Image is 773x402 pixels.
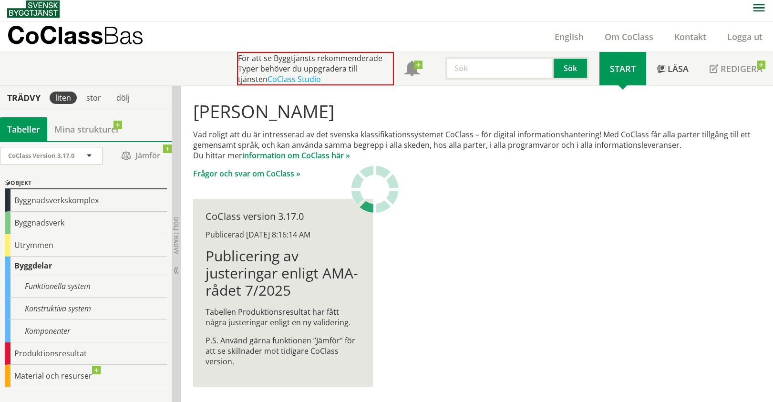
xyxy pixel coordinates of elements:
div: dölj [111,92,135,104]
div: Komponenter [5,320,167,342]
span: CoClass Version 3.17.0 [8,151,74,160]
a: Om CoClass [594,31,664,42]
img: Laddar [351,165,399,213]
a: Kontakt [664,31,717,42]
div: Byggdelar [5,257,167,275]
a: Frågor och svar om CoClass » [193,168,300,179]
img: Svensk Byggtjänst [7,0,60,18]
div: Byggnadsverk [5,212,167,234]
a: CoClass Studio [268,74,321,84]
div: Funktionella system [5,275,167,298]
a: Start [599,52,646,85]
a: information om CoClass här » [242,150,350,161]
div: Konstruktiva system [5,298,167,320]
span: Redigera [721,63,763,74]
div: Objekt [5,178,167,189]
div: Byggnadsverkskomplex [5,189,167,212]
div: Material och resurser [5,365,167,387]
a: English [544,31,594,42]
div: liten [50,92,77,104]
span: Läsa [668,63,689,74]
span: Dölj trädvy [172,217,180,254]
input: Sök [445,57,554,80]
a: CoClassBas [7,22,164,52]
p: Vad roligt att du är intresserad av det svenska klassifikationssystemet CoClass – för digital inf... [193,129,761,161]
p: Tabellen Produktionsresultat har fått några justeringar enligt en ny validering. [206,307,361,328]
div: stor [81,92,107,104]
div: För att se Byggtjänsts rekommenderade Typer behöver du uppgradera till tjänsten [237,52,394,85]
span: Start [610,63,636,74]
a: Redigera [699,52,773,85]
h1: [PERSON_NAME] [193,101,761,122]
a: Läsa [646,52,699,85]
div: Utrymmen [5,234,167,257]
a: Logga ut [717,31,773,42]
button: Sök [554,57,589,80]
span: Jämför [112,147,169,164]
div: Produktionsresultat [5,342,167,365]
h1: Publicering av justeringar enligt AMA-rådet 7/2025 [206,247,361,299]
p: CoClass [7,30,144,41]
p: P.S. Använd gärna funktionen ”Jämför” för att se skillnader mot tidigare CoClass version. [206,335,361,367]
span: Bas [103,21,144,49]
div: Trädvy [2,93,46,103]
a: Mina strukturer [47,117,127,141]
div: Publicerad [DATE] 8:16:14 AM [206,229,361,240]
span: Notifikationer [404,62,420,77]
div: CoClass version 3.17.0 [206,211,361,222]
